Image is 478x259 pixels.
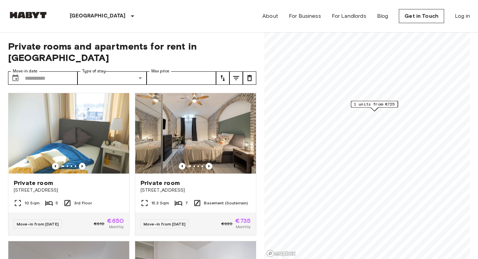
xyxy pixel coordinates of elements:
a: Get in Touch [399,9,444,23]
a: Blog [377,12,388,20]
span: Private room [141,179,180,187]
span: €650 [107,218,124,224]
span: 7 [185,200,188,206]
span: 15.3 Sqm [151,200,169,206]
a: For Landlords [332,12,366,20]
a: Mapbox logo [266,250,296,257]
button: Previous image [206,163,212,170]
button: Previous image [179,163,185,170]
span: 5 [56,200,58,206]
span: 10 Sqm [24,200,40,206]
img: Marketing picture of unit DE-02-011-001-01HF [8,93,129,174]
a: Marketing picture of unit DE-02-011-001-01HFPrevious imagePrevious imagePrivate room[STREET_ADDRE... [8,93,129,236]
a: Log in [455,12,470,20]
img: Marketing picture of unit DE-02-004-006-05HF [135,93,256,174]
span: Move-in from [DATE] [144,221,185,226]
button: Choose date [9,71,22,85]
span: €920 [221,221,233,227]
span: Private rooms and apartments for rent in [GEOGRAPHIC_DATA] [8,41,256,63]
span: 3rd Floor [74,200,92,206]
button: tune [243,71,256,85]
div: Map marker [351,101,398,111]
span: Monthly [109,224,124,230]
label: Type of stay [82,68,106,74]
button: Previous image [79,163,86,170]
span: Monthly [236,224,251,230]
button: tune [229,71,243,85]
label: Move-in date [13,68,38,74]
span: €735 [235,218,251,224]
span: Private room [14,179,53,187]
span: [STREET_ADDRESS] [141,187,251,194]
span: 1 units from €725 [354,101,395,107]
a: Marketing picture of unit DE-02-004-006-05HFPrevious imagePrevious imagePrivate room[STREET_ADDRE... [135,93,256,236]
span: [STREET_ADDRESS] [14,187,124,194]
span: Move-in from [DATE] [17,221,59,226]
button: Previous image [52,163,59,170]
a: For Business [289,12,321,20]
button: tune [216,71,229,85]
label: Max price [151,68,169,74]
span: Basement (Souterrain) [204,200,248,206]
span: €810 [94,221,105,227]
p: [GEOGRAPHIC_DATA] [70,12,126,20]
a: About [262,12,278,20]
img: Habyt [8,12,48,18]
